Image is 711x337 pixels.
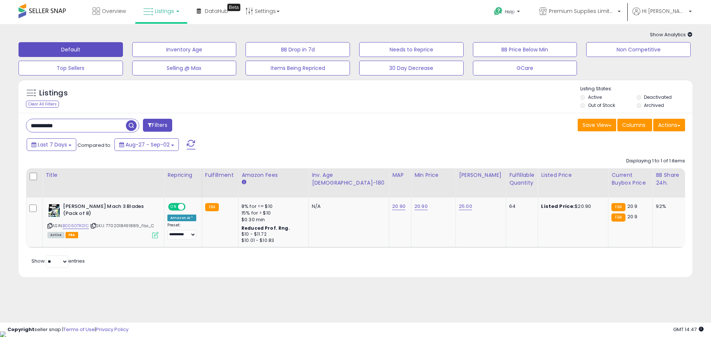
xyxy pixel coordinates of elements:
[541,203,602,210] div: $20.90
[241,179,246,186] small: Amazon Fees.
[473,42,577,57] button: BB Price Below Min
[126,141,170,148] span: Aug-27 - Sep-02
[7,326,128,333] div: seller snap | |
[312,171,386,187] div: Inv. Age [DEMOGRAPHIC_DATA]-180
[241,203,303,210] div: 8% for <= $10
[96,326,128,333] a: Privacy Policy
[414,171,453,179] div: Min Price
[205,203,219,211] small: FBA
[132,61,237,75] button: Selling @ Max
[627,203,638,210] span: 20.9
[414,203,428,210] a: 20.90
[626,158,685,165] div: Displaying 1 to 1 of 1 items
[392,171,408,179] div: MAP
[19,61,123,75] button: Top Sellers
[167,171,199,179] div: Repricing
[312,203,383,210] div: N/A
[39,88,68,98] h5: Listings
[588,94,602,100] label: Active
[241,225,290,231] b: Reduced Prof. Rng.
[611,171,650,187] div: Current Buybox Price
[656,203,680,210] div: 92%
[31,257,85,264] span: Show: entries
[509,203,532,210] div: 64
[392,203,405,210] a: 20.90
[38,141,67,148] span: Last 7 Days
[132,42,237,57] button: Inventory Age
[617,119,652,131] button: Columns
[241,231,303,237] div: $10 - $11.72
[632,7,692,24] a: Hi [PERSON_NAME]
[227,4,240,11] div: Tooltip anchor
[169,204,178,210] span: ON
[644,102,664,108] label: Archived
[611,213,625,222] small: FBA
[459,203,472,210] a: 25.00
[63,223,89,229] a: B0060TR01C
[47,203,61,218] img: 51WoEZK2a1L._SL40_.jpg
[488,1,527,24] a: Help
[63,326,95,333] a: Terms of Use
[205,7,228,15] span: DataHub
[241,237,303,244] div: $10.01 - $10.83
[90,223,154,229] span: | SKU: 7702018491889_fba_C
[7,326,34,333] strong: Copyright
[644,94,672,100] label: Deactivated
[167,215,196,221] div: Amazon AI *
[246,42,350,57] button: BB Drop in 7d
[66,232,78,238] span: FBA
[473,61,577,75] button: GCare
[241,216,303,223] div: $0.30 min
[642,7,687,15] span: Hi [PERSON_NAME]
[184,204,196,210] span: OFF
[627,213,638,220] span: 20.9
[509,171,535,187] div: Fulfillable Quantity
[650,31,692,38] span: Show Analytics
[580,85,692,92] p: Listing States:
[77,142,111,149] span: Compared to:
[541,203,575,210] b: Listed Price:
[505,9,515,15] span: Help
[541,171,605,179] div: Listed Price
[459,171,503,179] div: [PERSON_NAME]
[114,138,179,151] button: Aug-27 - Sep-02
[167,223,196,239] div: Preset:
[27,138,76,151] button: Last 7 Days
[494,7,503,16] i: Get Help
[46,171,161,179] div: Title
[241,171,306,179] div: Amazon Fees
[588,102,615,108] label: Out of Stock
[205,171,235,179] div: Fulfillment
[611,203,625,211] small: FBA
[47,203,158,237] div: ASIN:
[63,203,153,219] b: [PERSON_NAME] Mach 3 Blades (Pack of 8)
[359,42,464,57] button: Needs to Reprice
[622,121,645,129] span: Columns
[47,232,64,238] span: All listings currently available for purchase on Amazon
[19,42,123,57] button: Default
[241,210,303,216] div: 15% for > $10
[143,119,172,132] button: Filters
[26,101,59,108] div: Clear All Filters
[653,119,685,131] button: Actions
[578,119,616,131] button: Save View
[586,42,691,57] button: Non Competitive
[656,171,683,187] div: BB Share 24h.
[673,326,704,333] span: 2025-09-10 14:47 GMT
[359,61,464,75] button: 30 Day Decrease
[549,7,615,15] span: Premium Supplies Limited
[155,7,174,15] span: Listings
[246,61,350,75] button: Items Being Repriced
[102,7,126,15] span: Overview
